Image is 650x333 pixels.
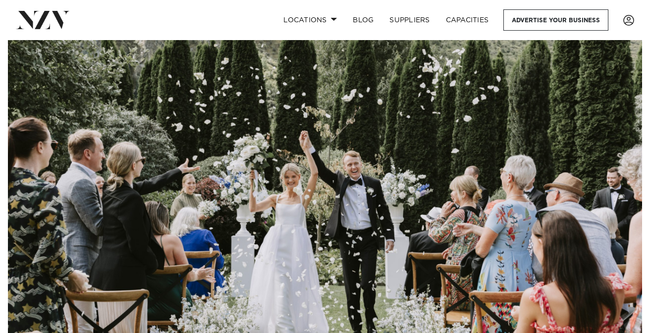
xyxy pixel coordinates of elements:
a: Capacities [438,9,497,31]
img: nzv-logo.png [16,11,70,29]
a: Locations [275,9,345,31]
a: Advertise your business [503,9,608,31]
a: BLOG [345,9,381,31]
a: SUPPLIERS [381,9,437,31]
